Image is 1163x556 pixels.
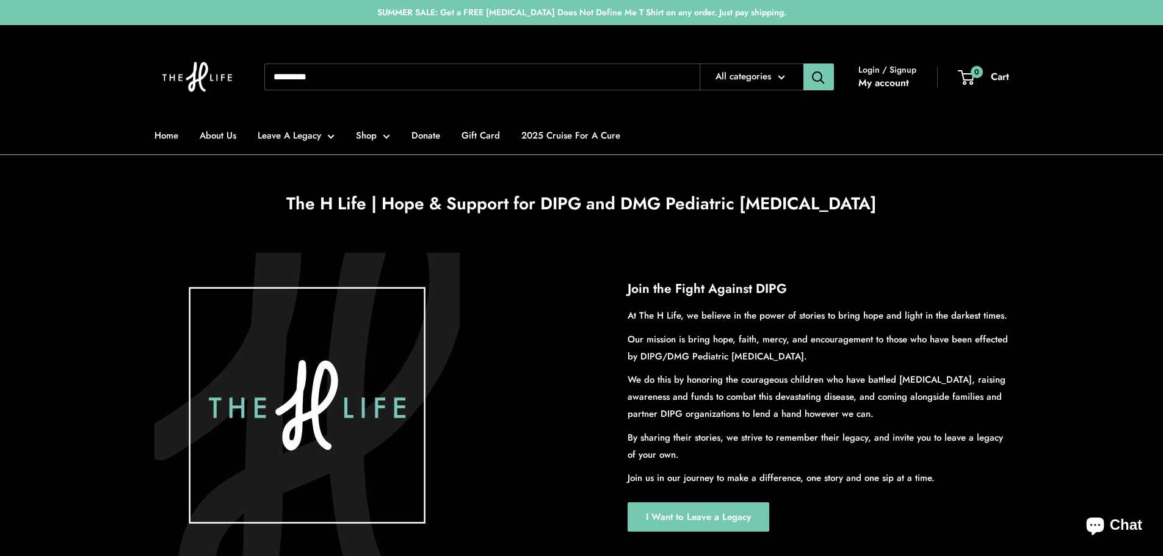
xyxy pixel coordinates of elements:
a: 0 Cart [959,68,1009,86]
h2: Join the Fight Against DIPG [628,280,1009,299]
p: By sharing their stories, we strive to remember their legacy, and invite you to leave a legacy of... [628,429,1009,463]
button: Search [803,63,834,90]
a: I Want to Leave a Legacy [628,502,769,532]
inbox-online-store-chat: Shopify online store chat [1075,507,1153,546]
h1: The H Life | Hope & Support for DIPG and DMG Pediatric [MEDICAL_DATA] [154,192,1009,216]
img: The H Life [154,37,240,117]
a: About Us [200,127,236,144]
a: Gift Card [462,127,500,144]
a: Leave A Legacy [258,127,335,144]
p: We do this by honoring the courageous children who have battled [MEDICAL_DATA], raising awareness... [628,371,1009,422]
a: Home [154,127,178,144]
span: Cart [991,70,1009,84]
input: Search... [264,63,700,90]
span: Login / Signup [858,62,916,78]
a: Donate [411,127,440,144]
a: My account [858,74,909,92]
a: 2025 Cruise For A Cure [521,127,620,144]
p: Join us in our journey to make a difference, one story and one sip at a time. [628,469,1009,486]
p: At The H Life, we believe in the power of stories to bring hope and light in the darkest times. [628,307,1009,324]
p: Our mission is bring hope, faith, mercy, and encouragement to those who have been effected by DIP... [628,331,1009,365]
a: Shop [356,127,390,144]
span: 0 [970,65,982,78]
